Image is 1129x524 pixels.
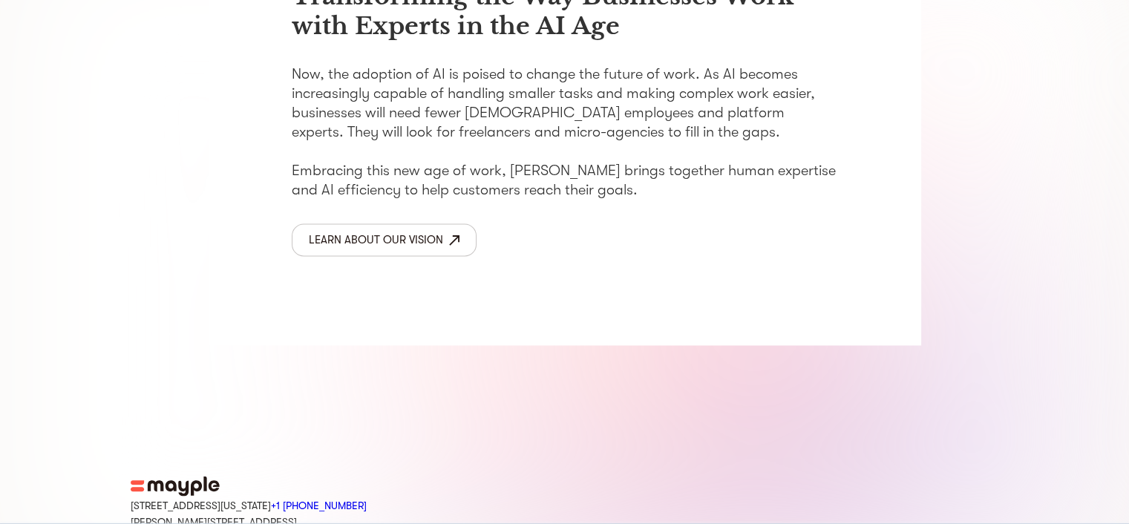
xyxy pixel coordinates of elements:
[292,65,838,200] p: Now, the adoption of AI is poised to change the future of work. As AI becomes increasingly capabl...
[271,499,367,511] a: Call Mayple
[309,230,443,249] div: Learn about our vision
[292,223,477,256] a: Learn about our vision
[131,476,220,496] img: mayple-logo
